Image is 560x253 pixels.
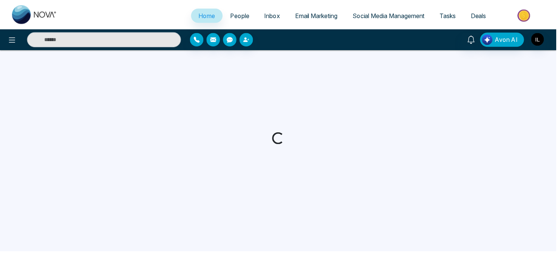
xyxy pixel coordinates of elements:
button: Avon AI [483,33,528,47]
a: People [224,9,258,23]
a: Deals [466,9,497,23]
img: User Avatar [535,33,548,46]
span: Home [200,12,217,20]
span: People [232,12,251,20]
a: Tasks [435,9,466,23]
span: Deals [474,12,489,20]
a: Email Marketing [289,9,347,23]
span: Tasks [442,12,459,20]
span: Avon AI [498,35,521,44]
img: Nova CRM Logo [12,5,57,24]
span: Social Media Management [355,12,427,20]
img: Lead Flow [485,35,496,45]
a: Inbox [258,9,289,23]
img: Market-place.gif [501,7,555,24]
a: Social Media Management [347,9,435,23]
span: Inbox [266,12,282,20]
a: Home [192,9,224,23]
span: Email Marketing [297,12,340,20]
